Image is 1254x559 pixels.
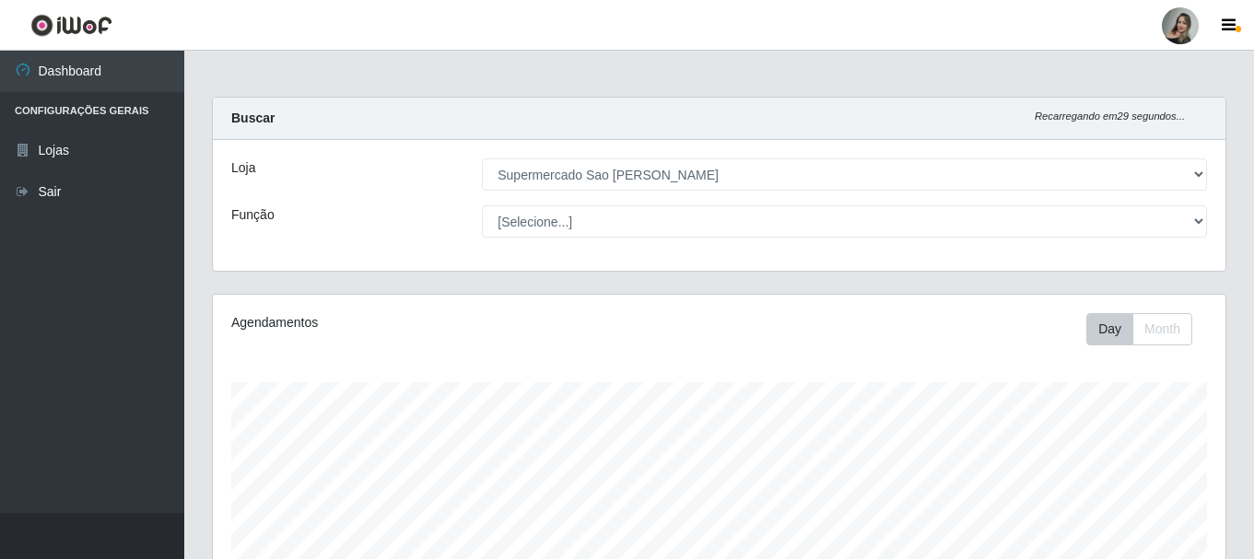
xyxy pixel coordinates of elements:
div: Agendamentos [231,313,622,332]
strong: Buscar [231,111,275,125]
button: Day [1086,313,1133,345]
label: Função [231,205,275,225]
div: First group [1086,313,1192,345]
button: Month [1132,313,1192,345]
img: CoreUI Logo [30,14,112,37]
label: Loja [231,158,255,178]
div: Toolbar with button groups [1086,313,1207,345]
i: Recarregando em 29 segundos... [1035,111,1185,122]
